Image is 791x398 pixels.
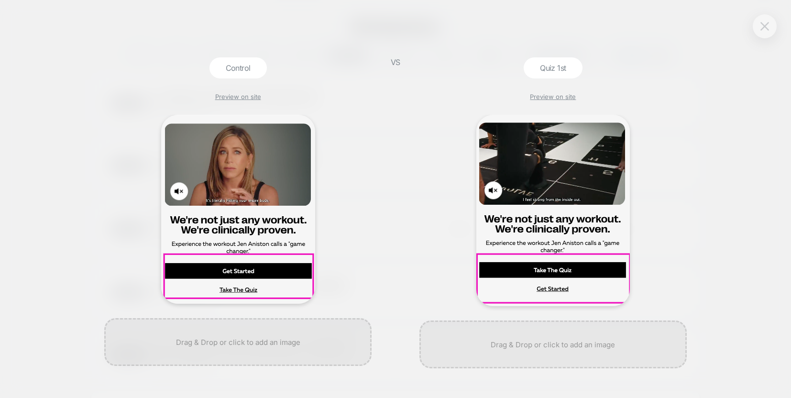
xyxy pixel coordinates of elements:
a: Preview on site [215,93,261,100]
img: generic_346d7a8d-26bf-499e-b909-fddfa3189a57.png [161,115,315,304]
img: generic_74adc5bb-19cc-4542-96fd-ff4e3768449e.png [476,115,630,306]
div: Quiz 1st [524,57,582,78]
a: Preview on site [530,93,576,100]
div: Control [209,57,267,78]
div: VS [384,57,407,398]
img: close [760,22,769,30]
